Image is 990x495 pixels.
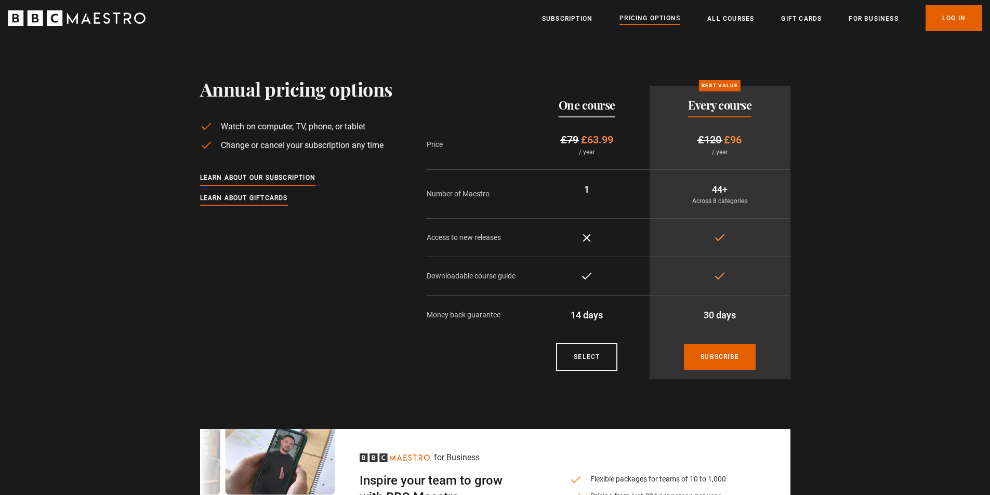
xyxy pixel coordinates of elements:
[542,5,982,31] nav: Primary
[658,196,782,206] p: Across 8 categories
[781,14,822,24] a: Gift Cards
[581,133,613,146] span: £63.99
[658,182,782,196] p: 44+
[707,14,754,24] a: All Courses
[699,80,741,91] p: Best value
[200,139,393,152] li: Change or cancel your subscription any time
[561,133,578,146] span: £79
[533,148,641,157] p: / year
[619,13,680,24] a: Pricing Options
[427,139,524,150] p: Price
[360,453,430,462] svg: BBC Maestro
[200,193,288,204] a: Learn about giftcards
[533,308,641,322] p: 14 days
[200,172,316,184] a: Learn about our subscription
[200,121,393,133] li: Watch on computer, TV, phone, or tablet
[684,344,756,370] a: Subscribe
[200,78,393,100] h1: Annual pricing options
[427,189,524,199] p: Number of Maestro
[724,133,742,146] span: £96
[542,14,592,24] a: Subscription
[698,133,721,146] span: £120
[8,10,146,26] svg: BBC Maestro
[559,99,615,111] h2: One course
[427,310,524,320] p: Money back guarantee
[926,5,982,31] a: Log In
[427,232,524,243] p: Access to new releases
[533,182,641,196] p: 1
[570,474,749,485] li: Flexible packages for teams of 10 to 1,000
[427,271,524,282] p: Downloadable course guide
[658,308,782,322] p: 30 days
[556,343,617,371] a: Courses
[434,451,480,464] p: for Business
[658,148,782,157] p: / year
[849,14,898,24] a: For business
[688,99,751,111] h2: Every course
